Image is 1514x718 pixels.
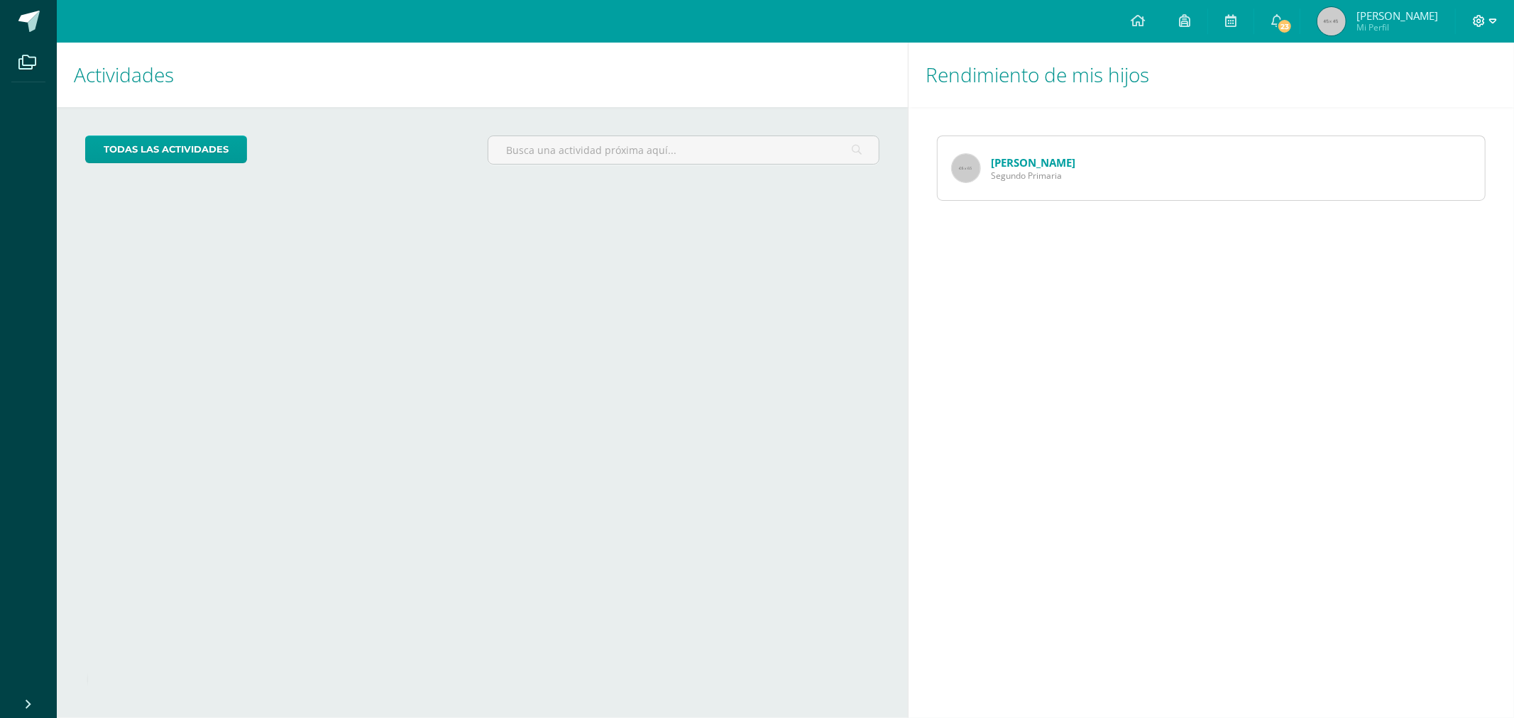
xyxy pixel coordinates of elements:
h1: Rendimiento de mis hijos [926,43,1497,107]
h1: Actividades [74,43,891,107]
span: Segundo Primaria [991,170,1075,182]
span: [PERSON_NAME] [1356,9,1438,23]
img: 65x65 [952,154,980,182]
span: Mi Perfil [1356,21,1438,33]
a: [PERSON_NAME] [991,155,1075,170]
img: 45x45 [1317,7,1346,35]
a: todas las Actividades [85,136,247,163]
span: 23 [1277,18,1293,34]
input: Busca una actividad próxima aquí... [488,136,878,164]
